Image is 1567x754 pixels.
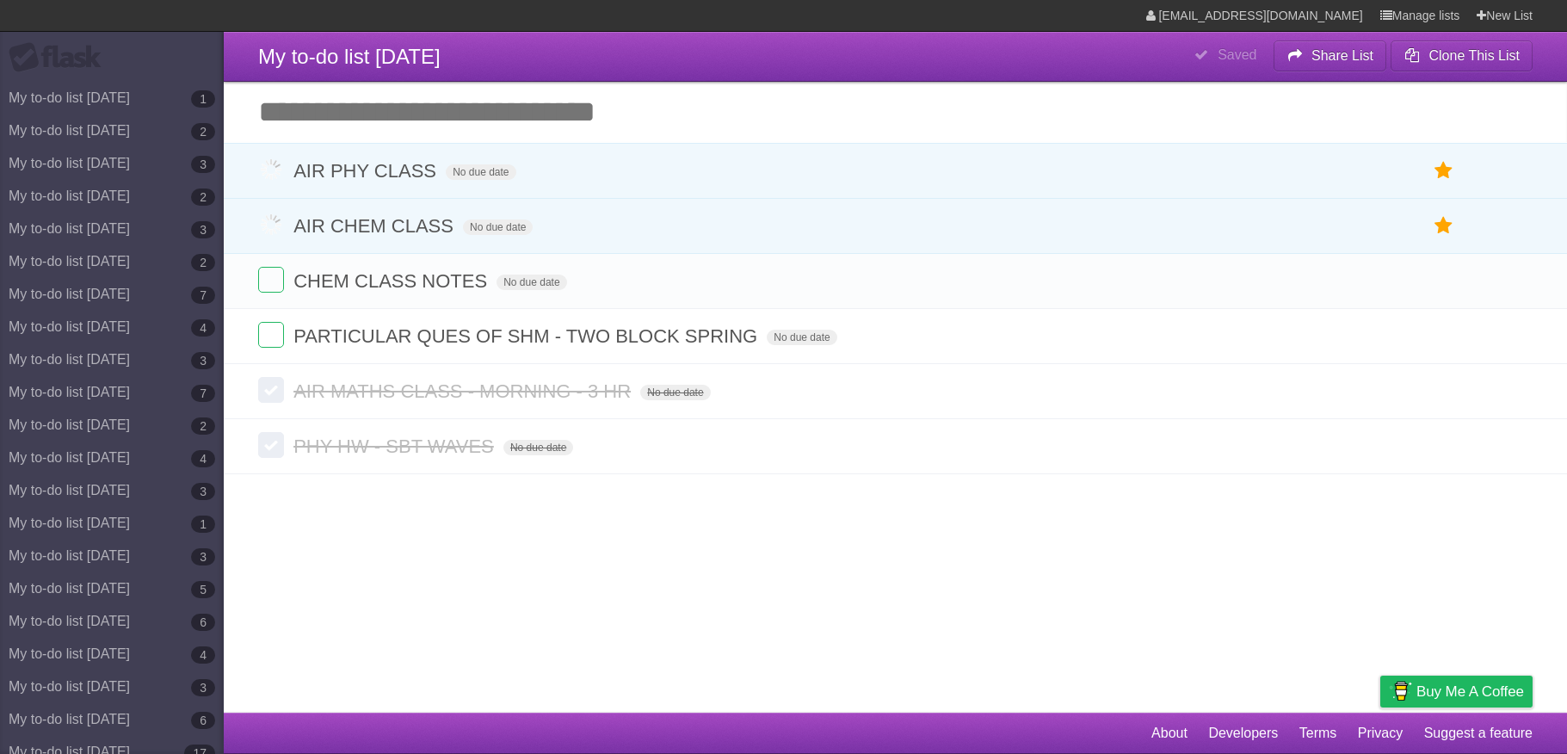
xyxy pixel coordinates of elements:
span: No due date [503,440,573,455]
b: 4 [191,450,215,467]
a: About [1151,717,1188,750]
img: Buy me a coffee [1389,677,1412,706]
span: No due date [497,275,566,290]
b: Saved [1218,47,1256,62]
b: 7 [191,287,215,304]
label: Done [258,322,284,348]
b: 3 [191,221,215,238]
b: 3 [191,156,215,173]
a: Terms [1299,717,1337,750]
b: 2 [191,254,215,271]
label: Star task [1428,157,1460,185]
span: No due date [640,385,710,400]
label: Done [258,212,284,238]
label: Done [258,432,284,458]
a: Developers [1208,717,1278,750]
span: My to-do list [DATE] [258,45,441,68]
a: Buy me a coffee [1380,676,1533,708]
b: Clone This List [1428,48,1520,63]
button: Clone This List [1391,40,1533,71]
b: 3 [191,679,215,696]
b: 6 [191,712,215,729]
label: Done [258,157,284,182]
span: No due date [446,164,515,180]
span: PHY HW - SBT WAVES [293,436,498,457]
span: PARTICULAR QUES OF SHM - TWO BLOCK SPRING [293,325,762,347]
b: 3 [191,548,215,565]
b: 5 [191,581,215,598]
b: Share List [1311,48,1373,63]
b: 6 [191,614,215,631]
b: 2 [191,123,215,140]
b: 4 [191,646,215,664]
span: Buy me a coffee [1416,677,1524,707]
b: 2 [191,417,215,435]
b: 1 [191,516,215,533]
div: Flask [9,42,112,73]
b: 3 [191,483,215,500]
span: AIR PHY CLASS [293,160,441,182]
a: Privacy [1358,717,1403,750]
span: No due date [767,330,836,345]
b: 2 [191,188,215,206]
span: AIR CHEM CLASS [293,215,458,237]
b: 4 [191,319,215,337]
span: AIR MATHS CLASS - MORNING - 3 HR [293,380,635,402]
label: Star task [1428,212,1460,240]
b: 3 [191,352,215,369]
b: 7 [191,385,215,402]
label: Done [258,377,284,403]
span: No due date [463,219,533,235]
b: 1 [191,90,215,108]
a: Suggest a feature [1424,717,1533,750]
button: Share List [1274,40,1387,71]
label: Done [258,267,284,293]
span: CHEM CLASS NOTES [293,270,491,292]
